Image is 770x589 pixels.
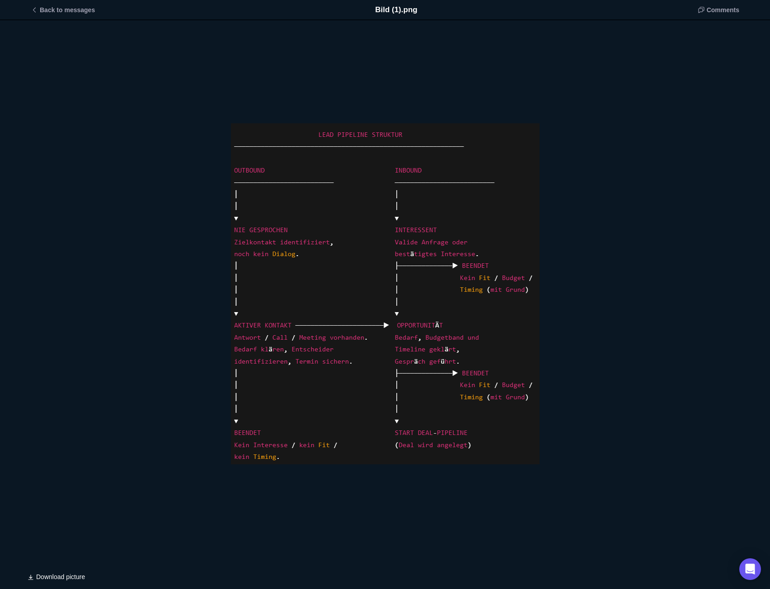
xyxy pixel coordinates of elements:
div: Open Intercom Messenger [739,558,761,580]
span: Back to messages [40,5,95,14]
span: Comments [707,5,739,14]
a: Download picture [27,571,85,584]
span: Back to messages [27,4,99,16]
span: Comments [694,4,743,16]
